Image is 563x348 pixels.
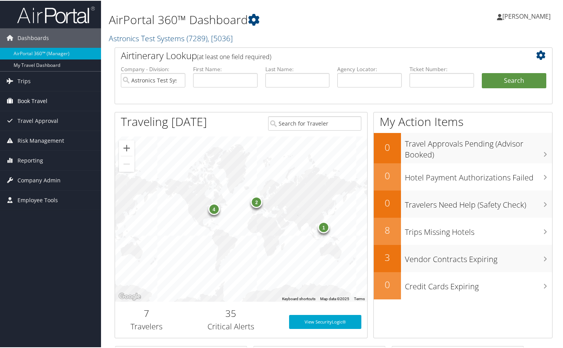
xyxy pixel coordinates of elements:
span: Book Travel [17,91,47,110]
h1: Traveling [DATE] [121,113,207,129]
input: Search for Traveler [268,115,361,130]
label: Company - Division: [121,65,185,72]
h2: 35 [184,306,277,319]
h3: Credit Cards Expiring [405,276,552,291]
button: Zoom in [119,140,134,155]
span: Risk Management [17,130,64,150]
h2: 0 [374,168,401,182]
span: ( 7289 ) [187,32,207,43]
h1: My Action Items [374,113,552,129]
label: Last Name: [265,65,330,72]
span: Map data ©2025 [320,296,349,300]
a: 8Trips Missing Hotels [374,217,552,244]
div: 2 [251,196,262,207]
a: Astronics Test Systems [109,32,233,43]
a: 0Travel Approvals Pending (Advisor Booked) [374,132,552,162]
h3: Hotel Payment Authorizations Failed [405,168,552,182]
span: Reporting [17,150,43,170]
span: Employee Tools [17,190,58,209]
span: Dashboards [17,28,49,47]
h2: 8 [374,223,401,236]
h2: 0 [374,140,401,153]
div: 4 [208,203,220,214]
span: Trips [17,71,31,90]
span: [PERSON_NAME] [502,11,551,20]
h2: 0 [374,277,401,290]
a: 0Travelers Need Help (Safety Check) [374,190,552,217]
a: 0Hotel Payment Authorizations Failed [374,163,552,190]
h2: Airtinerary Lookup [121,48,510,61]
label: First Name: [193,65,258,72]
h3: Critical Alerts [184,320,277,331]
span: , [ 5036 ] [207,32,233,43]
h2: 0 [374,196,401,209]
label: Agency Locator: [337,65,402,72]
img: Google [117,291,143,301]
span: Travel Approval [17,110,58,130]
a: Open this area in Google Maps (opens a new window) [117,291,143,301]
div: 1 [318,221,329,233]
h1: AirPortal 360™ Dashboard [109,11,408,27]
button: Search [482,72,546,88]
label: Ticket Number: [410,65,474,72]
img: airportal-logo.png [17,5,95,23]
h3: Travel Approvals Pending (Advisor Booked) [405,134,552,159]
h3: Travelers [121,320,172,331]
a: 3Vendor Contracts Expiring [374,244,552,271]
span: (at least one field required) [197,52,271,60]
a: 0Credit Cards Expiring [374,271,552,299]
span: Company Admin [17,170,61,189]
h3: Travelers Need Help (Safety Check) [405,195,552,210]
h2: 3 [374,250,401,263]
h3: Trips Missing Hotels [405,222,552,237]
button: Keyboard shortcuts [282,296,315,301]
a: View SecurityLogic® [289,314,361,328]
h2: 7 [121,306,172,319]
h3: Vendor Contracts Expiring [405,249,552,264]
button: Zoom out [119,156,134,171]
a: [PERSON_NAME] [497,4,558,27]
a: Terms (opens in new tab) [354,296,365,300]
